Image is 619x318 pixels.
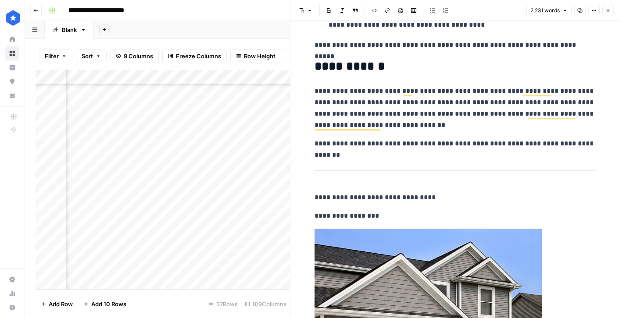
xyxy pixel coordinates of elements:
[62,25,77,34] div: Blank
[5,60,19,74] a: Insights
[526,5,572,16] button: 2,231 words
[91,300,126,308] span: Add 10 Rows
[45,21,94,39] a: Blank
[49,300,73,308] span: Add Row
[5,10,21,26] img: ConsumerAffairs Logo
[530,7,560,14] span: 2,231 words
[244,52,276,60] span: Row Height
[5,74,19,88] a: Opportunities
[5,88,19,102] a: Your Data
[5,272,19,286] a: Settings
[241,297,290,311] div: 9/9 Columns
[110,49,159,63] button: 9 Columns
[39,49,72,63] button: Filter
[5,300,19,314] button: Help + Support
[78,297,132,311] button: Add 10 Rows
[205,297,241,311] div: 37 Rows
[124,52,153,60] span: 9 Columns
[82,52,93,60] span: Sort
[5,7,19,29] button: Workspace: ConsumerAffairs
[5,46,19,60] a: Browse
[162,49,227,63] button: Freeze Columns
[230,49,281,63] button: Row Height
[5,286,19,300] a: Usage
[176,52,221,60] span: Freeze Columns
[36,297,78,311] button: Add Row
[5,32,19,46] a: Home
[76,49,107,63] button: Sort
[45,52,59,60] span: Filter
